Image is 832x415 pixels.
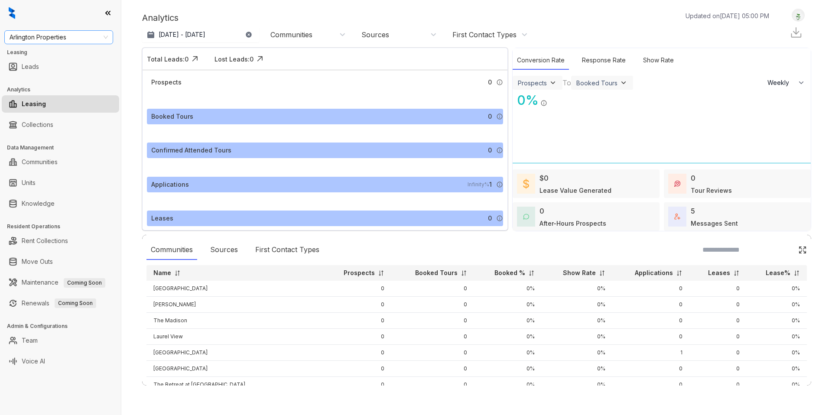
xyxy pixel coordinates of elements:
[689,361,747,377] td: 0
[494,269,525,277] p: Booked %
[2,174,119,191] li: Units
[747,377,807,393] td: 0%
[188,52,201,65] img: Click Icon
[747,361,807,377] td: 0%
[488,146,492,155] span: 0
[391,297,474,313] td: 0
[22,195,55,212] a: Knowledge
[612,329,689,345] td: 0
[689,281,747,297] td: 0
[474,377,542,393] td: 0%
[766,269,790,277] p: Lease%
[539,186,611,195] div: Lease Value Generated
[391,329,474,345] td: 0
[563,269,596,277] p: Show Rate
[151,112,193,121] div: Booked Tours
[2,116,119,133] li: Collections
[153,269,171,277] p: Name
[55,298,96,308] span: Coming Soon
[474,313,542,329] td: 0%
[146,345,323,361] td: [GEOGRAPHIC_DATA]
[2,95,119,113] li: Leasing
[747,297,807,313] td: 0%
[612,281,689,297] td: 0
[599,270,605,276] img: sorting
[461,270,467,276] img: sorting
[22,232,68,250] a: Rent Collections
[691,186,732,195] div: Tour Reviews
[578,51,630,70] div: Response Rate
[674,181,680,187] img: TourReviews
[496,113,503,120] img: Info
[474,361,542,377] td: 0%
[612,313,689,329] td: 0
[391,345,474,361] td: 0
[689,345,747,361] td: 0
[689,377,747,393] td: 0
[612,297,689,313] td: 0
[496,215,503,222] img: Info
[7,144,121,152] h3: Data Management
[474,297,542,313] td: 0%
[767,78,794,87] span: Weekly
[691,219,738,228] div: Messages Sent
[7,49,121,56] h3: Leasing
[540,100,547,107] img: Info
[142,27,259,42] button: [DATE] - [DATE]
[146,313,323,329] td: The Madison
[676,270,682,276] img: sorting
[22,353,45,370] a: Voice AI
[562,78,571,88] div: To
[488,112,492,121] span: 0
[691,206,695,216] div: 5
[415,269,458,277] p: Booked Tours
[513,91,539,110] div: 0 %
[151,146,231,155] div: Confirmed Attended Tours
[612,377,689,393] td: 0
[747,329,807,345] td: 0%
[539,173,549,183] div: $0
[474,281,542,297] td: 0%
[523,178,529,189] img: LeaseValue
[542,377,612,393] td: 0%
[612,361,689,377] td: 0
[361,30,389,39] div: Sources
[542,313,612,329] td: 0%
[323,377,391,393] td: 0
[22,253,53,270] a: Move Outs
[793,270,800,276] img: sorting
[344,269,375,277] p: Prospects
[9,7,15,19] img: logo
[146,329,323,345] td: Laurel View
[22,153,58,171] a: Communities
[10,31,108,44] span: Arlington Properties
[147,55,188,64] div: Total Leads: 0
[747,281,807,297] td: 0%
[762,75,811,91] button: Weekly
[22,116,53,133] a: Collections
[2,353,119,370] li: Voice AI
[2,274,119,291] li: Maintenance
[792,11,804,20] img: UserAvatar
[206,240,242,260] div: Sources
[496,147,503,154] img: Info
[733,270,740,276] img: sorting
[151,214,173,223] div: Leases
[691,173,695,183] div: 0
[747,313,807,329] td: 0%
[323,313,391,329] td: 0
[2,332,119,349] li: Team
[542,329,612,345] td: 0%
[780,246,787,253] img: SearchIcon
[146,361,323,377] td: [GEOGRAPHIC_DATA]
[174,270,181,276] img: sorting
[7,86,121,94] h3: Analytics
[146,240,197,260] div: Communities
[528,270,535,276] img: sorting
[22,58,39,75] a: Leads
[378,270,384,276] img: sorting
[619,78,628,87] img: ViewFilterArrow
[142,11,179,24] p: Analytics
[323,345,391,361] td: 0
[542,345,612,361] td: 0%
